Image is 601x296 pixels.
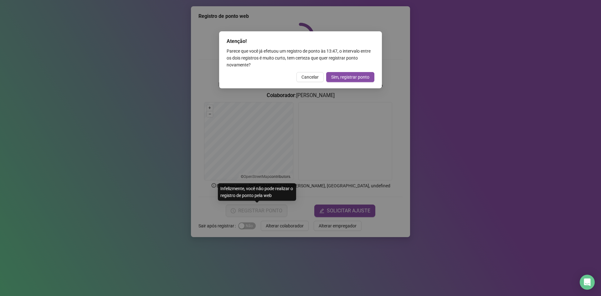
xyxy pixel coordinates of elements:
[227,48,374,68] div: Parece que você já efetuou um registro de ponto às 13:47 , o intervalo entre os dois registros é ...
[326,72,374,82] button: Sim, registrar ponto
[227,38,374,45] div: Atenção!
[218,183,296,201] div: Infelizmente, você não pode realizar o registro de ponto pela web
[296,72,324,82] button: Cancelar
[331,74,369,80] span: Sim, registrar ponto
[301,74,319,80] span: Cancelar
[580,275,595,290] div: Open Intercom Messenger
